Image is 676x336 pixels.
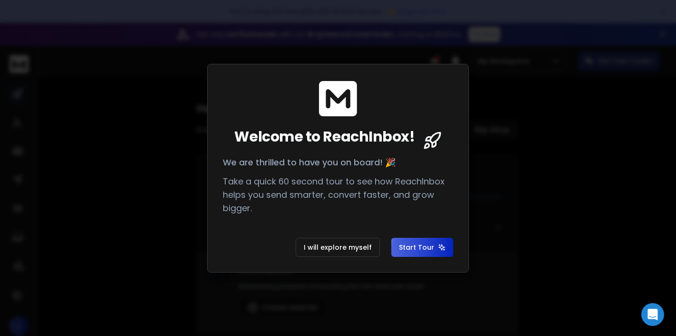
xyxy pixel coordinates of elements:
[296,238,380,257] button: I will explore myself
[223,175,453,215] p: Take a quick 60 second tour to see how ReachInbox helps you send smarter, convert faster, and gro...
[641,303,664,326] div: Open Intercom Messenger
[223,156,453,169] p: We are thrilled to have you on board! 🎉
[399,243,446,252] span: Start Tour
[391,238,453,257] button: Start Tour
[234,128,415,145] span: Welcome to ReachInbox!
